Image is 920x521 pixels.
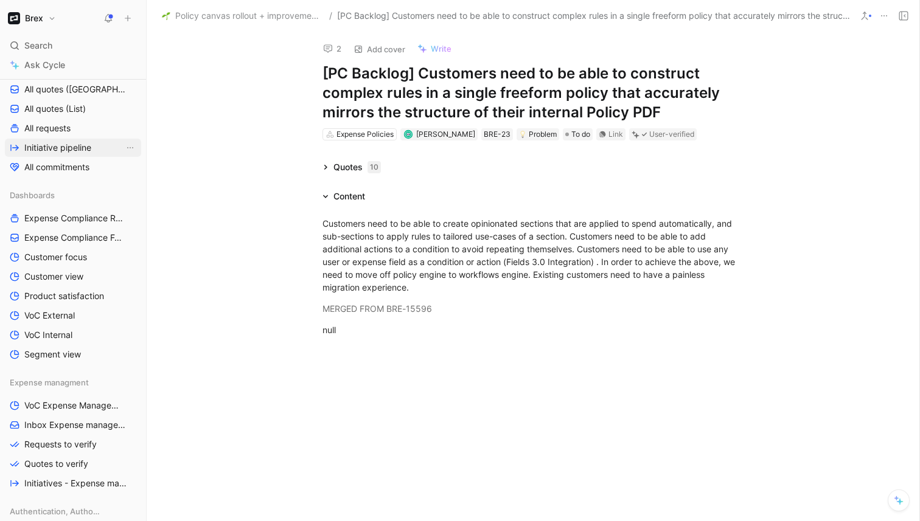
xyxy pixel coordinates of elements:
[649,128,694,140] div: User-verified
[337,9,851,23] span: [PC Backlog] Customers need to be able to construct complex rules in a single freeform policy tha...
[24,438,97,450] span: Requests to verify
[24,212,126,224] span: Expense Compliance Requests
[5,373,141,392] div: Expense managment
[318,160,386,174] div: Quotes10
[175,9,324,23] span: Policy canvas rollout + improvements
[322,303,432,314] mark: MERGED FROM BRE-15596
[5,435,141,454] a: Requests to verify
[24,38,52,53] span: Search
[5,229,141,247] a: Expense Compliance Feedback
[608,128,623,140] div: Link
[159,9,327,23] button: 🌱Policy canvas rollout + improvements
[5,345,141,364] a: Segment view
[563,128,593,140] div: To do
[336,128,394,140] div: Expense Policies
[5,56,141,74] a: Ask Cycle
[5,373,141,492] div: Expense managmentVoC Expense ManagementInbox Expense managementRequests to verifyQuotes to verify...
[348,41,411,58] button: Add cover
[124,142,136,154] button: View actions
[5,287,141,305] a: Product satisfaction
[519,131,526,138] img: 💡
[24,329,72,341] span: VoC Internal
[10,376,89,388] span: Expense managment
[5,186,141,204] div: Dashboards
[571,128,590,140] span: To do
[24,419,125,431] span: Inbox Expense management
[517,128,559,140] div: 💡Problem
[24,309,75,322] span: VoC External
[329,9,332,23] span: /
[5,139,141,157] a: Initiative pipelineView actions
[5,474,141,492] a: Initiatives - Expense management
[5,248,141,266] a: Customer focus
[10,505,101,517] span: Authentication, Authorization & Auditing
[8,12,20,24] img: Brex
[5,416,141,434] a: Inbox Expense management
[24,399,125,412] span: VoC Expense Management
[484,128,511,140] div: BRE-23
[24,477,127,489] span: Initiatives - Expense management
[5,36,141,55] div: Search
[322,64,744,122] h1: [PC Backlog] Customers need to be able to construct complex rules in a single freeform policy tha...
[416,129,475,139] span: [PERSON_NAME]
[5,186,141,364] div: DashboardsExpense Compliance RequestsExpense Compliance FeedbackCustomer focusCustomer viewProduc...
[5,119,141,137] a: All requests
[24,142,91,154] span: Initiative pipeline
[24,161,89,173] span: All commitments
[5,80,141,98] a: All quotes ([GEOGRAPHIC_DATA])
[24,458,88,470] span: Quotes to verify
[24,83,127,95] span: All quotes ([GEOGRAPHIC_DATA])
[412,40,457,57] button: Write
[24,122,71,134] span: All requests
[5,158,141,176] a: All commitments
[24,103,86,115] span: All quotes (List)
[24,348,81,361] span: Segment view
[519,128,557,140] div: Problem
[368,161,381,173] div: 10
[333,189,365,204] div: Content
[318,189,370,204] div: Content
[5,502,141,520] div: Authentication, Authorization & Auditing
[431,43,451,54] span: Write
[333,160,381,174] div: Quotes
[10,189,55,201] span: Dashboards
[318,40,347,57] button: 2
[5,326,141,344] a: VoC Internal
[24,290,104,302] span: Product satisfaction
[25,13,43,24] h1: Brex
[162,12,170,20] img: 🌱
[405,131,411,138] img: avatar
[5,267,141,286] a: Customer view
[5,100,141,118] a: All quotes (List)
[24,251,87,263] span: Customer focus
[24,271,83,283] span: Customer view
[24,58,65,72] span: Ask Cycle
[5,455,141,473] a: Quotes to verify
[322,217,744,294] div: Customers need to be able to create opinionated sections that are applied to spend automatically,...
[5,306,141,325] a: VoC External
[322,323,744,336] div: null
[5,396,141,415] a: VoC Expense Management
[5,209,141,227] a: Expense Compliance Requests
[24,232,127,244] span: Expense Compliance Feedback
[5,10,59,27] button: BrexBrex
